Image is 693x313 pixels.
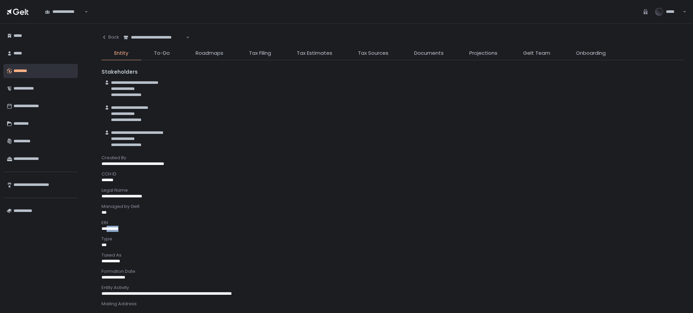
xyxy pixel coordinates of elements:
div: Formation Date [102,268,684,274]
div: Type [102,236,684,242]
div: Legal Name [102,187,684,193]
span: Tax Sources [358,49,388,57]
div: Mailing Address [102,301,684,307]
div: Stakeholders [102,68,684,76]
span: Documents [414,49,444,57]
div: Search for option [119,30,189,45]
div: Search for option [41,4,88,19]
div: Back [102,34,119,40]
span: Onboarding [576,49,606,57]
span: Tax Filing [249,49,271,57]
div: CCH ID [102,171,684,177]
span: Entity [114,49,128,57]
div: Managed by Gelt [102,203,684,210]
div: Taxed As [102,252,684,258]
span: Gelt Team [523,49,550,57]
div: EIN [102,220,684,226]
span: Tax Estimates [297,49,332,57]
div: Created By [102,155,684,161]
span: Roadmaps [196,49,223,57]
button: Back [102,30,119,44]
span: Projections [469,49,497,57]
div: Entity Activity [102,285,684,291]
span: To-Do [154,49,170,57]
